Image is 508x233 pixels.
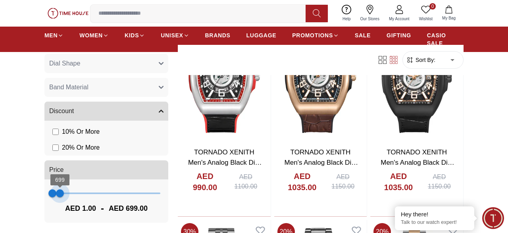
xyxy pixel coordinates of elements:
[355,28,371,42] a: SALE
[401,219,468,226] p: Talk to our watch expert!
[370,18,463,141] img: TORNADO XENITH Men's Analog Black Dial Watch - T25301-BLBB
[338,3,356,23] a: Help
[229,172,263,191] div: AED 1100.00
[178,18,271,141] img: TORNADO XENITH Men's Analog Black Dial Watch - T25301-SLBBR
[44,101,168,120] button: Discount
[48,8,89,18] img: ...
[125,31,139,39] span: KIDS
[49,106,74,116] span: Discount
[52,144,59,150] input: 20% Or More
[49,58,80,68] span: Dial Shape
[188,148,262,176] a: TORNADO XENITH Men's Analog Black Dial Watch - T25301-SLBBR
[44,54,168,73] button: Dial Shape
[414,56,435,64] span: Sort By:
[44,28,63,42] a: MEN
[401,210,468,218] div: Hey there!
[55,176,65,183] span: 699
[62,142,100,152] span: 20 % Or More
[292,31,333,39] span: PROMOTIONS
[161,28,189,42] a: UNISEX
[62,127,100,136] span: 10 % Or More
[356,3,384,23] a: Our Stores
[437,4,460,23] button: My Bag
[429,3,436,10] span: 0
[44,160,168,179] button: Price
[355,31,371,39] span: SALE
[205,28,231,42] a: BRANDS
[387,31,411,39] span: GIFTING
[44,77,168,96] button: Band Material
[109,202,148,214] span: AED 699.00
[357,16,383,22] span: Our Stores
[482,207,504,229] div: Chat Widget
[439,15,459,21] span: My Bag
[423,172,455,191] div: AED 1150.00
[427,28,464,50] a: CASIO SALE
[292,28,339,42] a: PROMOTIONS
[416,16,436,22] span: Wishlist
[79,28,109,42] a: WOMEN
[49,165,63,174] span: Price
[44,31,58,39] span: MEN
[246,31,277,39] span: LUGGAGE
[327,172,359,191] div: AED 1150.00
[414,3,437,23] a: 0Wishlist
[96,202,109,214] span: -
[427,31,464,47] span: CASIO SALE
[246,28,277,42] a: LUGGAGE
[161,31,183,39] span: UNISEX
[274,18,367,141] img: TORNADO XENITH Men's Analog Black Dial Watch - T25301-RLDB
[386,16,413,22] span: My Account
[186,171,224,193] h4: AED 990.00
[387,28,411,42] a: GIFTING
[339,16,354,22] span: Help
[205,31,231,39] span: BRANDS
[49,82,89,92] span: Band Material
[65,202,96,214] span: AED 1.00
[285,148,358,176] a: TORNADO XENITH Men's Analog Black Dial Watch - T25301-RLDB
[52,128,59,135] input: 10% Or More
[406,56,435,64] button: Sort By:
[282,171,322,193] h4: AED 1035.00
[378,171,418,193] h4: AED 1035.00
[125,28,145,42] a: KIDS
[79,31,103,39] span: WOMEN
[381,148,454,176] a: TORNADO XENITH Men's Analog Black Dial Watch - T25301-BLBB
